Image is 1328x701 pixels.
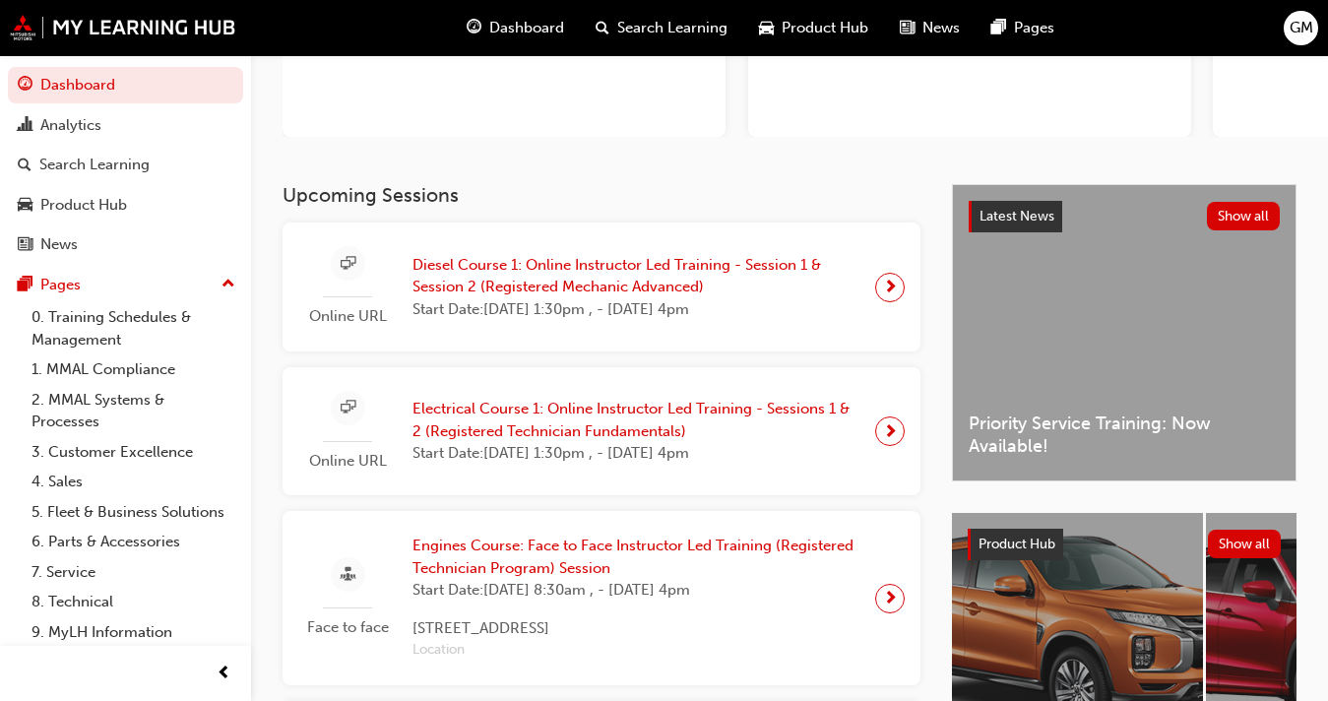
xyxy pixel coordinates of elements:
[18,236,32,254] span: news-icon
[451,8,580,48] a: guage-iconDashboard
[283,184,920,207] h3: Upcoming Sessions
[40,194,127,217] div: Product Hub
[341,563,355,588] span: sessionType_FACE_TO_FACE-icon
[24,497,243,528] a: 5. Fleet & Business Solutions
[10,15,236,40] img: mmal
[1284,11,1318,45] button: GM
[40,114,101,137] div: Analytics
[298,305,397,328] span: Online URL
[18,117,32,135] span: chart-icon
[883,417,898,445] span: next-icon
[24,557,243,588] a: 7. Service
[412,535,859,579] span: Engines Course: Face to Face Instructor Led Training (Registered Technician Program) Session
[298,238,905,336] a: Online URLDiesel Course 1: Online Instructor Led Training - Session 1 & Session 2 (Registered Mec...
[24,437,243,468] a: 3. Customer Excellence
[8,267,243,303] button: Pages
[969,413,1280,457] span: Priority Service Training: Now Available!
[39,154,150,176] div: Search Learning
[24,617,243,648] a: 9. MyLH Information
[980,208,1054,224] span: Latest News
[221,272,235,297] span: up-icon
[217,662,231,686] span: prev-icon
[883,585,898,612] span: next-icon
[8,147,243,183] a: Search Learning
[341,252,355,277] span: sessionType_ONLINE_URL-icon
[412,617,859,640] span: [STREET_ADDRESS]
[24,587,243,617] a: 8. Technical
[412,298,859,321] span: Start Date: [DATE] 1:30pm , - [DATE] 4pm
[18,197,32,215] span: car-icon
[412,579,859,602] span: Start Date: [DATE] 8:30am , - [DATE] 4pm
[8,107,243,144] a: Analytics
[24,354,243,385] a: 1. MMAL Compliance
[1014,17,1054,39] span: Pages
[759,16,774,40] span: car-icon
[884,8,976,48] a: news-iconNews
[1208,530,1282,558] button: Show all
[40,233,78,256] div: News
[412,639,859,662] span: Location
[18,77,32,95] span: guage-icon
[8,226,243,263] a: News
[298,383,905,480] a: Online URLElectrical Course 1: Online Instructor Led Training - Sessions 1 & 2 (Registered Techni...
[341,396,355,420] span: sessionType_ONLINE_URL-icon
[24,385,243,437] a: 2. MMAL Systems & Processes
[782,17,868,39] span: Product Hub
[298,616,397,639] span: Face to face
[617,17,727,39] span: Search Learning
[900,16,915,40] span: news-icon
[40,274,81,296] div: Pages
[18,157,32,174] span: search-icon
[24,302,243,354] a: 0. Training Schedules & Management
[976,8,1070,48] a: pages-iconPages
[8,63,243,267] button: DashboardAnalyticsSearch LearningProduct HubNews
[596,16,609,40] span: search-icon
[298,450,397,473] span: Online URL
[412,442,859,465] span: Start Date: [DATE] 1:30pm , - [DATE] 4pm
[412,254,859,298] span: Diesel Course 1: Online Instructor Led Training - Session 1 & Session 2 (Registered Mechanic Adva...
[489,17,564,39] span: Dashboard
[1290,17,1313,39] span: GM
[8,187,243,223] a: Product Hub
[883,274,898,301] span: next-icon
[24,527,243,557] a: 6. Parts & Accessories
[298,527,905,669] a: Face to faceEngines Course: Face to Face Instructor Led Training (Registered Technician Program) ...
[18,277,32,294] span: pages-icon
[580,8,743,48] a: search-iconSearch Learning
[922,17,960,39] span: News
[968,529,1281,560] a: Product HubShow all
[24,467,243,497] a: 4. Sales
[743,8,884,48] a: car-iconProduct Hub
[979,536,1055,552] span: Product Hub
[952,184,1296,481] a: Latest NewsShow allPriority Service Training: Now Available!
[8,67,243,103] a: Dashboard
[1207,202,1281,230] button: Show all
[991,16,1006,40] span: pages-icon
[969,201,1280,232] a: Latest NewsShow all
[467,16,481,40] span: guage-icon
[412,398,859,442] span: Electrical Course 1: Online Instructor Led Training - Sessions 1 & 2 (Registered Technician Funda...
